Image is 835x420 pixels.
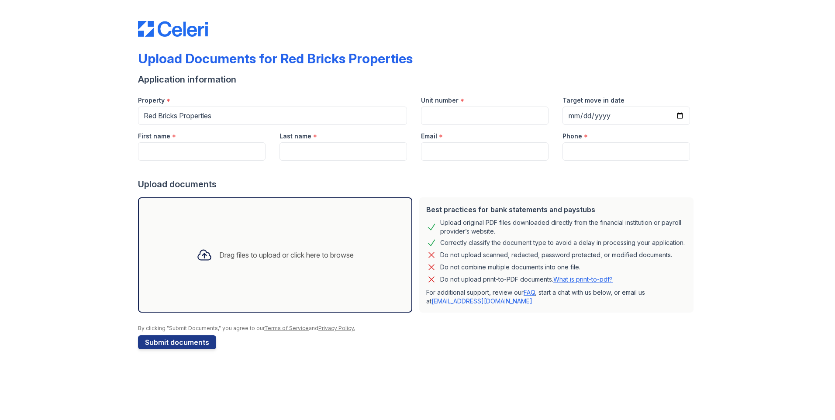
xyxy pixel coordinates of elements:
[138,73,697,86] div: Application information
[219,250,354,260] div: Drag files to upload or click here to browse
[318,325,355,331] a: Privacy Policy.
[138,51,413,66] div: Upload Documents for Red Bricks Properties
[440,218,687,236] div: Upload original PDF files downloaded directly from the financial institution or payroll provider’...
[440,275,613,284] p: Do not upload print-to-PDF documents.
[440,238,685,248] div: Correctly classify the document type to avoid a delay in processing your application.
[562,132,582,141] label: Phone
[431,297,532,305] a: [EMAIL_ADDRESS][DOMAIN_NAME]
[440,250,672,260] div: Do not upload scanned, redacted, password protected, or modified documents.
[426,204,687,215] div: Best practices for bank statements and paystubs
[138,325,697,332] div: By clicking "Submit Documents," you agree to our and
[279,132,311,141] label: Last name
[138,96,165,105] label: Property
[264,325,309,331] a: Terms of Service
[138,132,170,141] label: First name
[138,335,216,349] button: Submit documents
[524,289,535,296] a: FAQ
[421,132,437,141] label: Email
[138,178,697,190] div: Upload documents
[421,96,459,105] label: Unit number
[562,96,625,105] label: Target move in date
[553,275,613,283] a: What is print-to-pdf?
[138,21,208,37] img: CE_Logo_Blue-a8612792a0a2168367f1c8372b55b34899dd931a85d93a1a3d3e32e68fde9ad4.png
[426,288,687,306] p: For additional support, review our , start a chat with us below, or email us at
[440,262,580,272] div: Do not combine multiple documents into one file.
